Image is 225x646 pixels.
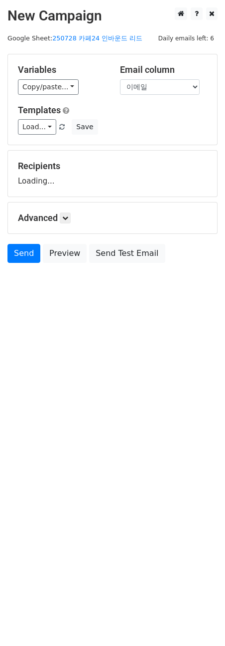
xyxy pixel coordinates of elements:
a: Templates [18,105,61,115]
a: Send [7,244,40,263]
h5: Email column [120,64,207,75]
h5: Advanced [18,213,207,223]
a: Load... [18,119,56,135]
span: Daily emails left: 6 [155,33,218,44]
a: Send Test Email [89,244,165,263]
a: Daily emails left: 6 [155,34,218,42]
button: Save [72,119,98,135]
a: 250728 카페24 인바운드 리드 [52,34,142,42]
h5: Variables [18,64,105,75]
h2: New Campaign [7,7,218,24]
a: Preview [43,244,87,263]
a: Copy/paste... [18,79,79,95]
small: Google Sheet: [7,34,142,42]
h5: Recipients [18,161,207,172]
div: Loading... [18,161,207,187]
